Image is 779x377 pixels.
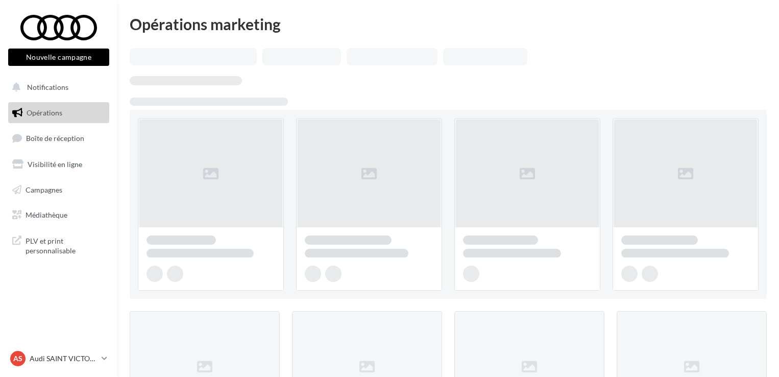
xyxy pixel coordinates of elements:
button: Nouvelle campagne [8,49,109,66]
span: AS [13,354,22,364]
div: Opérations marketing [130,16,767,32]
a: Visibilité en ligne [6,154,111,175]
span: Opérations [27,108,62,117]
span: Boîte de réception [26,134,84,143]
span: Campagnes [26,185,62,194]
a: Campagnes [6,179,111,201]
span: Notifications [27,83,68,91]
span: Visibilité en ligne [28,160,82,169]
a: Boîte de réception [6,127,111,149]
span: Médiathèque [26,210,67,219]
span: PLV et print personnalisable [26,234,105,256]
button: Notifications [6,77,107,98]
a: PLV et print personnalisable [6,230,111,260]
a: AS Audi SAINT VICTORET [8,349,109,368]
p: Audi SAINT VICTORET [30,354,98,364]
a: Médiathèque [6,204,111,226]
a: Opérations [6,102,111,124]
